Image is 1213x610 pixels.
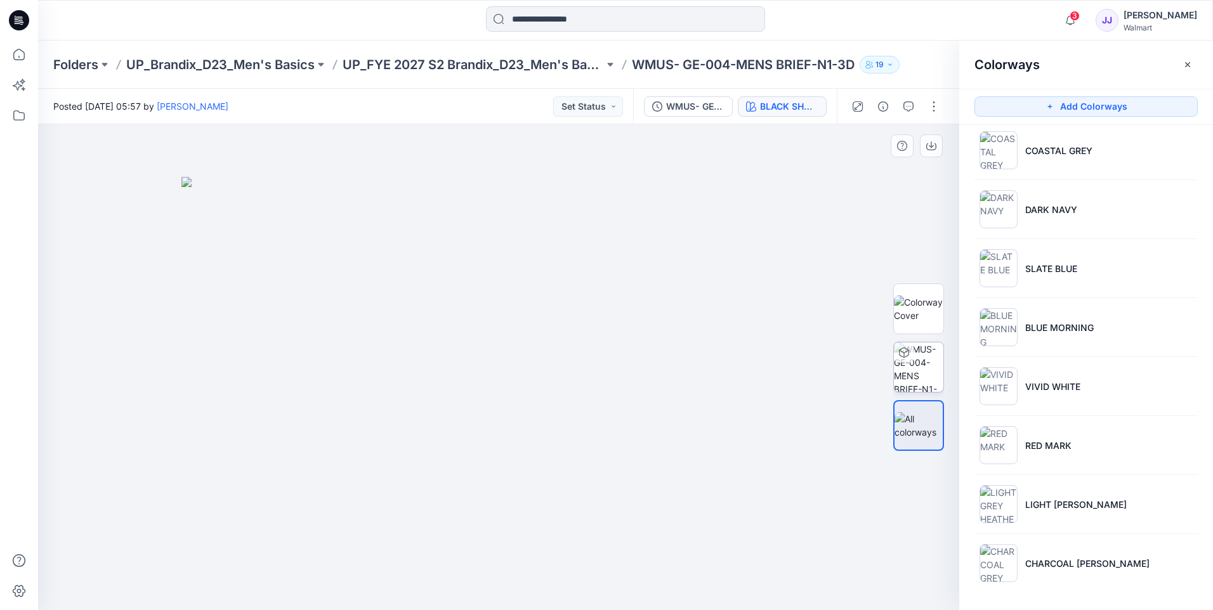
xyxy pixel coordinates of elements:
[1070,11,1080,21] span: 3
[343,56,604,74] a: UP_FYE 2027 S2 Brandix_D23_Men's Basics- [PERSON_NAME]
[974,57,1040,72] h2: Colorways
[980,426,1018,464] img: RED MARK
[157,101,228,112] a: [PERSON_NAME]
[894,342,943,392] img: WMUS- GE-004-MENS BRIEF-N1-3D BLACK SHOOT
[895,412,943,439] img: All colorways
[1025,439,1072,452] p: RED MARK
[1025,557,1150,570] p: CHARCOAL [PERSON_NAME]
[1025,262,1077,275] p: SLATE BLUE
[126,56,315,74] a: UP_Brandix_D23_Men's Basics
[1025,144,1092,157] p: COASTAL GREY
[738,96,827,117] button: BLACK SHOOT
[760,100,818,114] div: BLACK SHOOT
[666,100,725,114] div: WMUS- GE-004-MENS BRIEF-N1-3D
[1025,203,1077,216] p: DARK NAVY
[1096,9,1118,32] div: JJ
[632,56,855,74] p: WMUS- GE-004-MENS BRIEF-N1-3D
[974,96,1198,117] button: Add Colorways
[1025,321,1094,334] p: BLUE MORNING
[894,295,943,322] img: Colorway Cover
[980,485,1018,523] img: LIGHT GREY HEATHER
[181,177,816,610] img: eyJhbGciOiJIUzI1NiIsImtpZCI6IjAiLCJzbHQiOiJzZXMiLCJ0eXAiOiJKV1QifQ.eyJkYXRhIjp7InR5cGUiOiJzdG9yYW...
[1124,8,1197,23] div: [PERSON_NAME]
[875,58,884,72] p: 19
[980,544,1018,582] img: CHARCOAL GREY HEATHER
[1025,380,1080,393] p: VIVID WHITE
[53,100,228,113] span: Posted [DATE] 05:57 by
[980,367,1018,405] img: VIVID WHITE
[980,131,1018,169] img: COASTAL GREY
[980,249,1018,287] img: SLATE BLUE
[873,96,893,117] button: Details
[980,190,1018,228] img: DARK NAVY
[644,96,733,117] button: WMUS- GE-004-MENS BRIEF-N1-3D
[1124,23,1197,32] div: Walmart
[860,56,900,74] button: 19
[53,56,98,74] a: Folders
[1025,498,1127,511] p: LIGHT [PERSON_NAME]
[980,308,1018,346] img: BLUE MORNING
